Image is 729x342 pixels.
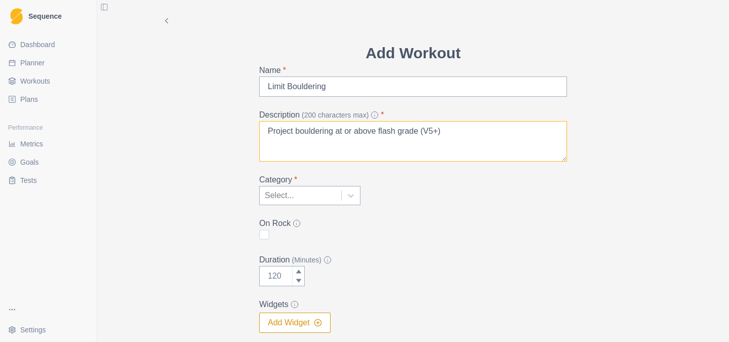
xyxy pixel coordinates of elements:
label: Category [259,174,561,186]
a: Tests [4,172,93,188]
div: Performance [4,120,93,136]
span: Planner [20,58,45,68]
input: 120 [259,266,305,286]
a: Workouts [4,73,93,89]
span: (Minutes) [292,255,321,265]
img: Logo [10,8,23,25]
span: Workouts [20,76,50,86]
button: Settings [4,322,93,338]
span: Sequence [28,13,62,20]
a: LogoSequence [4,4,93,28]
button: Add Widget [259,313,331,333]
label: Widgets [259,298,561,311]
a: Planner [4,55,93,71]
a: Plans [4,91,93,107]
label: Description [259,109,561,121]
label: Name [259,64,561,77]
input: Fingerboard - Max Hangs [259,77,567,97]
p: Add Workout [259,42,567,64]
span: Goals [20,157,39,167]
legend: On Rock [259,217,561,230]
a: Dashboard [4,36,93,53]
span: Dashboard [20,40,55,50]
span: Metrics [20,139,43,149]
span: (200 characters max) [302,110,369,121]
span: Tests [20,175,37,185]
label: Duration [259,254,561,266]
span: Plans [20,94,38,104]
a: Metrics [4,136,93,152]
a: Goals [4,154,93,170]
